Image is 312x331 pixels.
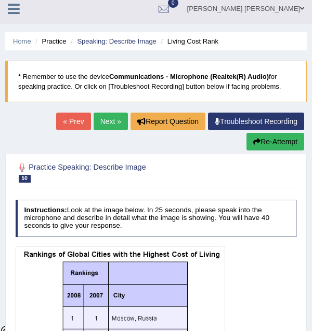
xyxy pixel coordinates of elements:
h4: Look at the image below. In 25 seconds, please speak into the microphone and describe in detail w... [16,200,297,237]
blockquote: * Remember to use the device for speaking practice. Or click on [Troubleshoot Recording] button b... [5,61,307,102]
button: Re-Attempt [246,133,304,150]
a: Speaking: Describe Image [77,37,156,45]
a: « Prev [56,113,90,130]
span: 50 [19,175,31,183]
button: Report Question [131,113,205,130]
a: Next » [94,113,128,130]
b: Instructions: [24,206,67,214]
a: Troubleshoot Recording [208,113,304,130]
h2: Practice Speaking: Describe Image [16,161,190,183]
li: Practice [33,36,66,46]
li: Living Cost Rank [158,36,218,46]
b: Communications - Microphone (Realtek(R) Audio) [109,73,269,80]
a: Home [13,37,31,45]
